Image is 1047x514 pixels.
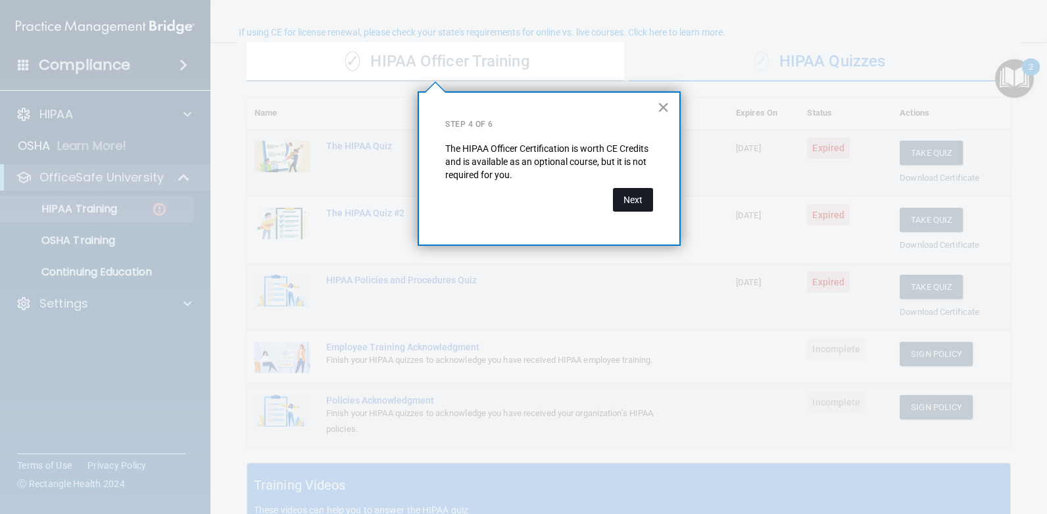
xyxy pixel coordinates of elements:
[445,119,653,130] p: Step 4 of 6
[247,42,629,82] div: HIPAA Officer Training
[445,143,653,181] p: The HIPAA Officer Certification is worth CE Credits and is available as an optional course, but i...
[613,188,653,212] button: Next
[345,51,360,71] span: ✓
[657,97,670,118] button: Close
